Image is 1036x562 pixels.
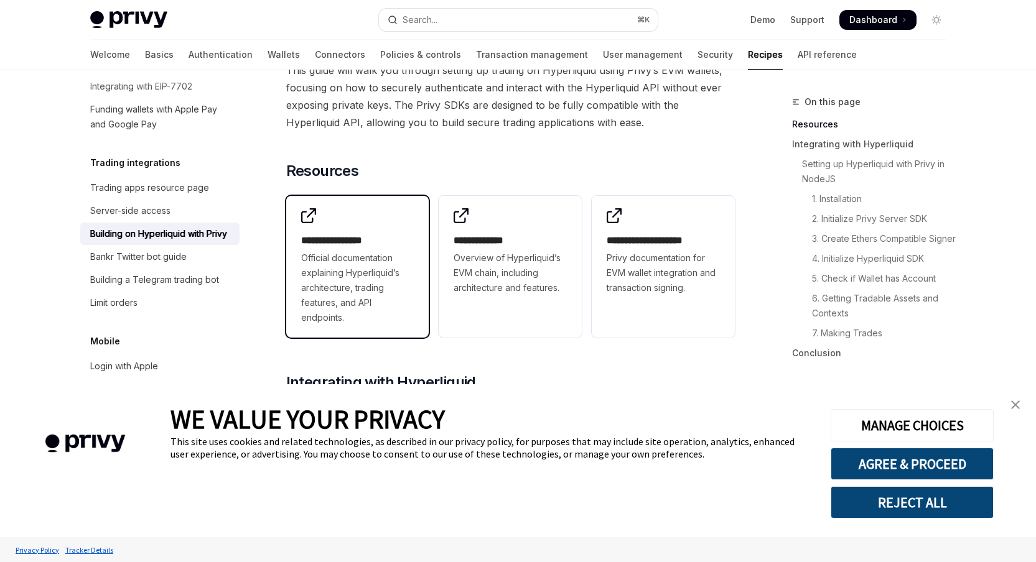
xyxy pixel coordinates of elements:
button: REJECT ALL [831,486,994,518]
span: Overview of Hyperliquid’s EVM chain, including architecture and features. [454,251,567,295]
a: 1. Installation [792,189,956,209]
img: close banner [1011,400,1020,409]
a: Privacy Policy [12,539,62,561]
a: Policies & controls [380,40,461,70]
div: Login with Apple [90,359,158,374]
a: 7. Making Trades [792,323,956,343]
a: Integrating with Hyperliquid [792,134,956,154]
a: Recipes [748,40,783,70]
span: WE VALUE YOUR PRIVACY [170,403,445,435]
a: Wallets [268,40,300,70]
img: company logo [19,417,152,471]
img: light logo [90,11,167,29]
div: Building a Telegram trading bot [90,272,219,287]
a: **** **** ***Overview of Hyperliquid’s EVM chain, including architecture and features. [439,196,582,338]
span: On this page [805,94,861,109]
div: Search... [403,12,437,27]
div: Deeplinking Solana wallets in React Native applications [90,382,232,412]
button: Open search [379,9,658,31]
a: Resources [792,114,956,134]
a: **** **** **** *****Privy documentation for EVM wallet integration and transaction signing. [592,196,735,338]
div: This site uses cookies and related technologies, as described in our privacy policy, for purposes... [170,435,812,460]
a: Trading apps resource page [80,177,240,199]
a: Setting up Hyperliquid with Privy in NodeJS [792,154,956,189]
a: Support [790,14,824,26]
a: Server-side access [80,200,240,222]
button: AGREE & PROCEED [831,448,994,480]
a: Building a Telegram trading bot [80,269,240,291]
a: 2. Initialize Privy Server SDK [792,209,956,229]
button: Toggle dark mode [926,10,946,30]
div: Building on Hyperliquid with Privy [90,226,227,241]
a: Limit orders [80,292,240,314]
a: Deeplinking Solana wallets in React Native applications [80,378,240,415]
div: Bankr Twitter bot guide [90,249,187,264]
span: Integrating with Hyperliquid [286,372,476,392]
span: This guide will walk you through setting up trading on Hyperliquid using Privy’s EVM wallets, foc... [286,62,735,131]
a: **** **** **** *Official documentation explaining Hyperliquid’s architecture, trading features, a... [286,196,429,338]
a: 4. Initialize Hyperliquid SDK [792,249,956,269]
a: API reference [798,40,857,70]
a: 3. Create Ethers Compatible Signer [792,229,956,249]
a: Authentication [189,40,253,70]
a: Conclusion [792,343,956,363]
a: Connectors [315,40,365,70]
a: Demo [750,14,775,26]
a: Tracker Details [62,539,116,561]
a: 6. Getting Tradable Assets and Contexts [792,288,956,323]
span: Dashboard [849,14,897,26]
a: Transaction management [476,40,588,70]
a: Basics [145,40,174,70]
h5: Trading integrations [90,155,180,170]
a: close banner [1003,392,1028,417]
span: ⌘ K [637,15,650,25]
div: Funding wallets with Apple Pay and Google Pay [90,102,232,132]
a: Funding wallets with Apple Pay and Google Pay [80,98,240,136]
a: 5. Check if Wallet has Account [792,269,956,288]
a: Building on Hyperliquid with Privy [80,223,240,245]
span: Official documentation explaining Hyperliquid’s architecture, trading features, and API endpoints. [301,251,414,325]
div: Limit orders [90,295,138,310]
a: Login with Apple [80,355,240,377]
a: Bankr Twitter bot guide [80,246,240,268]
a: User management [603,40,683,70]
a: Dashboard [839,10,917,30]
div: Server-side access [90,203,170,218]
span: Privy documentation for EVM wallet integration and transaction signing. [607,251,720,295]
div: Trading apps resource page [90,180,209,195]
span: Resources [286,161,359,181]
h5: Mobile [90,334,120,349]
a: Welcome [90,40,130,70]
a: Security [698,40,733,70]
button: MANAGE CHOICES [831,409,994,441]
